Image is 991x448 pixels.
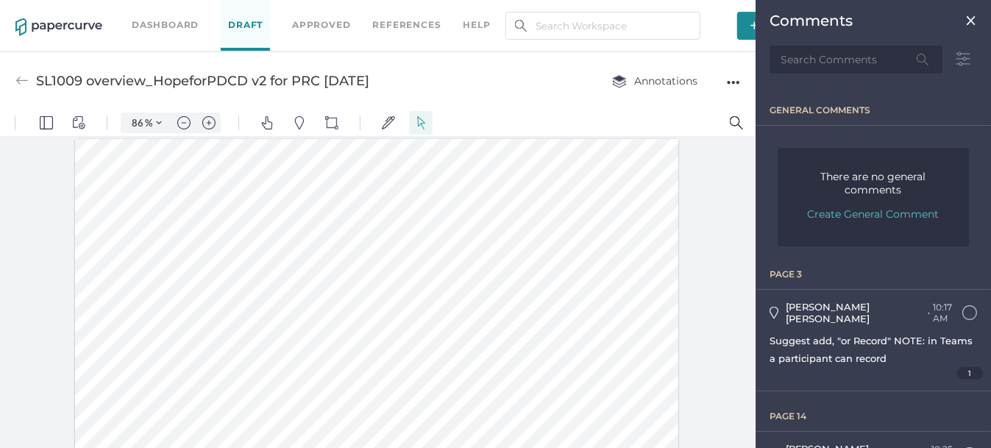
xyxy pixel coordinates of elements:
[320,1,344,25] button: Shapes
[928,311,929,315] div: ●
[40,7,53,20] img: default-leftsidepanel.svg
[770,410,991,422] div: page 14
[124,7,145,20] input: Set zoom
[325,7,338,20] img: shapes-icon.svg
[770,307,778,319] img: pindrop-comments.0907555c.svg
[293,7,306,20] img: default-pin.svg
[770,335,973,364] span: Suggest add, "or Record" NOTE: in Teams a participant can record
[463,17,491,33] div: help
[36,67,369,95] div: SL1009 overview_HopeforPDCD v2 for PRC [DATE]
[382,7,395,20] img: default-sign.svg
[255,1,279,25] button: Pan
[792,170,954,196] span: There are no general comments
[737,12,803,40] button: New
[515,20,527,32] img: search.bf03fe8b.svg
[147,3,171,24] button: Zoom Controls
[288,1,311,25] button: Pins
[505,12,700,40] input: Search Workspace
[786,301,870,324] span: [PERSON_NAME] [PERSON_NAME]
[177,7,191,20] img: default-minus.svg
[414,7,427,20] img: default-select.svg
[35,1,58,25] button: Panel
[156,10,162,16] img: chevron.svg
[292,17,350,33] a: Approved
[67,1,90,25] button: View Controls
[15,74,29,88] img: back-arrow-grey.72011ae3.svg
[15,18,102,36] img: papercurve-logo-colour.7244d18c.svg
[793,196,954,224] button: Create General Comment
[750,21,759,29] img: plus-white.e19ec114.svg
[770,12,853,29] div: Comments
[727,72,740,93] div: ●●●
[202,7,216,20] img: default-plus.svg
[612,74,697,88] span: Annotations
[145,7,152,19] span: %
[962,305,977,320] img: icn-comment-not-resolved.7e303350.svg
[612,74,627,88] img: annotation-layers.cc6d0e6b.svg
[260,7,274,20] img: default-pan.svg
[965,15,977,26] img: close.2bdd4758.png
[409,1,433,25] button: Select
[172,3,196,24] button: Zoom out
[933,302,962,324] div: 10:17 AM
[730,7,743,20] img: default-magnifying-glass.svg
[949,45,977,74] img: sort-filter-icon.84b2c6ed.svg
[725,1,748,25] button: Search
[597,67,712,95] button: Annotations
[72,7,85,20] img: default-viewcontrols.svg
[957,367,983,380] span: 1
[373,17,441,33] a: References
[377,1,400,25] button: Signatures
[808,204,940,224] span: Create General Comment
[770,269,991,280] div: page 3
[132,17,199,33] a: Dashboard
[770,46,942,74] input: Search Comments
[197,3,221,24] button: Zoom in
[770,104,991,115] div: general comments
[750,12,790,40] span: New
